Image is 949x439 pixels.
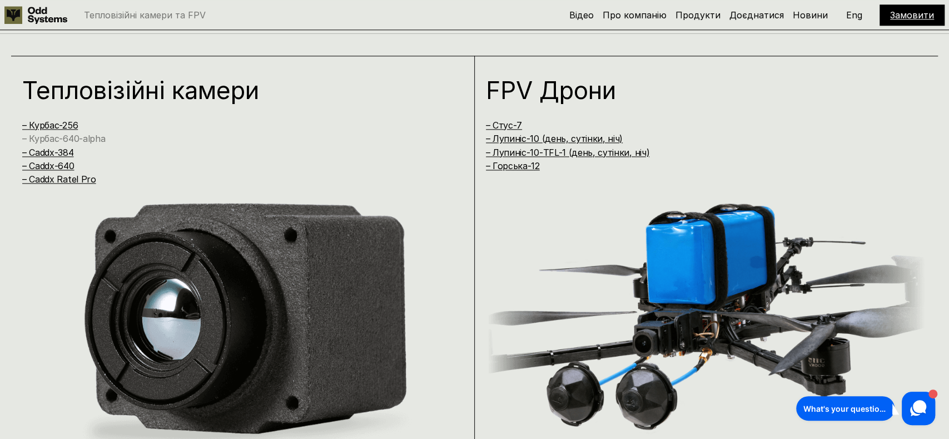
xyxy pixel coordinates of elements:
iframe: HelpCrunch [793,389,938,428]
a: Відео [569,9,594,21]
a: – Стус-7 [486,120,522,131]
a: Новини [793,9,828,21]
p: Eng [846,11,862,19]
a: – Лупиніс-10 (день, сутінки, ніч) [486,133,623,144]
a: – Курбас-256 [22,120,78,131]
p: Тепловізійні камери та FPV [84,11,206,19]
a: – Горська-12 [486,160,540,171]
a: – Caddx Ratel Pro [22,174,96,185]
a: – Caddx-384 [22,147,73,158]
h1: Тепловізійні камери [22,78,437,102]
h1: FPV Дрони [486,78,901,102]
a: Замовити [890,9,934,21]
a: Продукти [675,9,721,21]
a: Доєднатися [729,9,784,21]
a: – Курбас-640-alpha [22,133,105,144]
a: – Caddx-640 [22,160,74,171]
a: Про компанію [603,9,667,21]
a: – Лупиніс-10-TFL-1 (день, сутінки, ніч) [486,147,650,158]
